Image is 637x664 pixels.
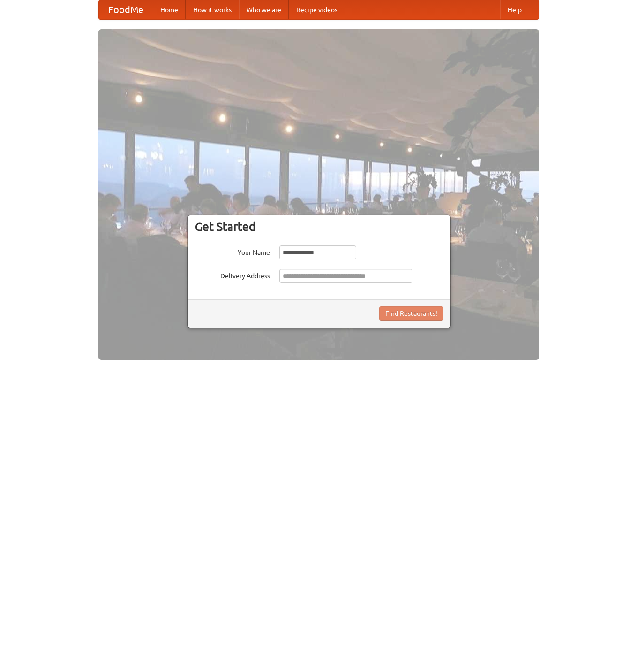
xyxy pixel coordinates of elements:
[239,0,289,19] a: Who we are
[379,306,443,321] button: Find Restaurants!
[500,0,529,19] a: Help
[195,269,270,281] label: Delivery Address
[195,245,270,257] label: Your Name
[99,0,153,19] a: FoodMe
[195,220,443,234] h3: Get Started
[186,0,239,19] a: How it works
[289,0,345,19] a: Recipe videos
[153,0,186,19] a: Home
